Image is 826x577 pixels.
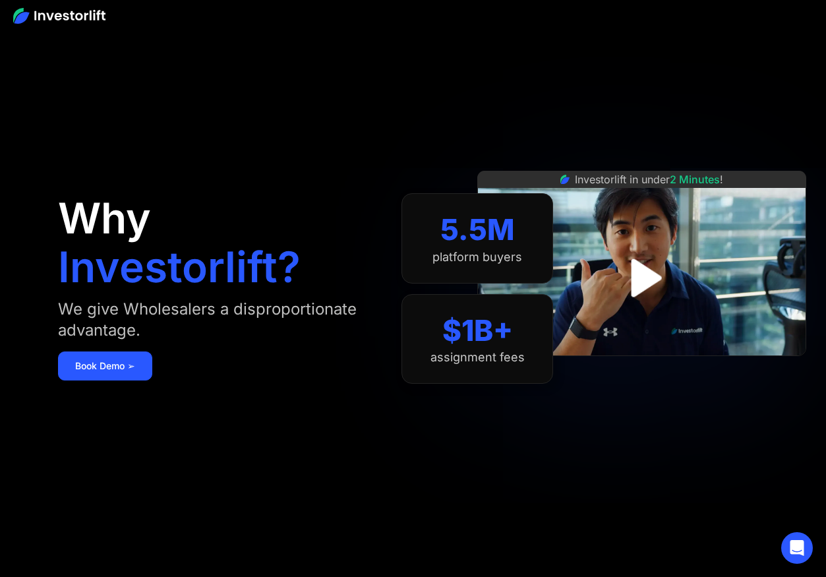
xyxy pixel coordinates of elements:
div: assignment fees [430,350,525,365]
h1: Why [58,197,151,239]
div: Investorlift in under ! [575,171,723,187]
a: Book Demo ➢ [58,351,152,380]
span: 2 Minutes [670,173,720,186]
div: platform buyers [432,250,522,264]
div: $1B+ [442,313,513,348]
div: 5.5M [440,212,515,247]
a: open lightbox [612,249,671,307]
div: Open Intercom Messenger [781,532,813,564]
div: We give Wholesalers a disproportionate advantage. [58,299,375,341]
h1: Investorlift? [58,246,301,288]
iframe: Customer reviews powered by Trustpilot [543,363,741,379]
